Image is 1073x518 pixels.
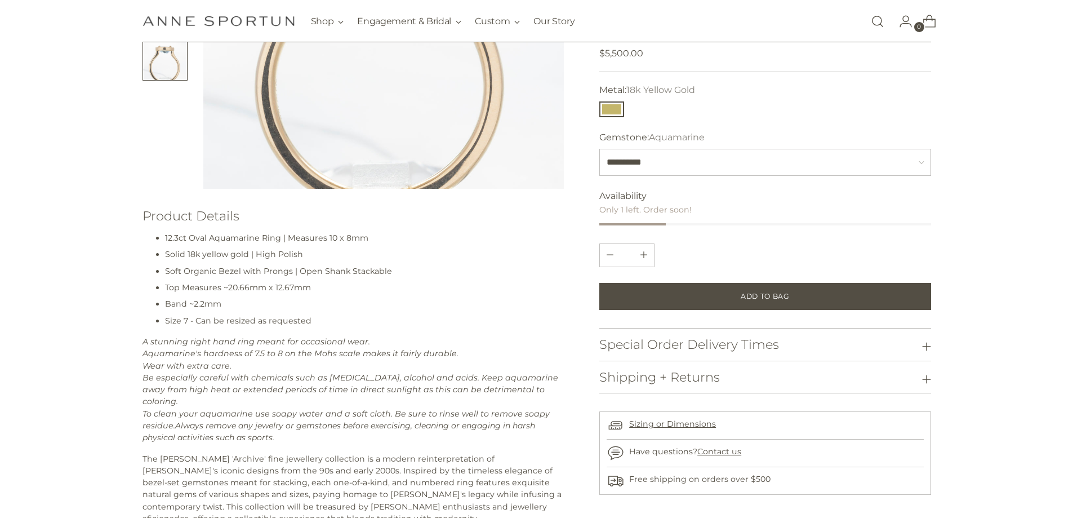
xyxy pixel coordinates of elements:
label: Gemstone: [599,131,705,144]
a: Open search modal [866,10,889,33]
span: 0 [914,22,924,32]
button: Change image to image 5 [143,36,188,81]
button: 18k Yellow Gold [599,101,624,117]
span: Add to Bag [741,291,789,302]
button: Shop [311,9,344,34]
button: Add to Bag [599,283,930,310]
span: Only 1 left. Order soon! [599,205,692,215]
em: To clean your aquamarine use soapy water and a soft cloth. Be sure to rinse well to remove soapy ... [143,409,550,431]
button: Add product quantity [600,244,620,267]
span: Aquamarine [649,132,705,143]
a: Sizing or Dimensions [629,419,716,430]
span: Availability [599,189,647,203]
p: Free shipping on orders over $500 [629,474,771,486]
p: Have questions? [629,446,741,458]
button: Subtract product quantity [634,244,654,267]
li: Solid 18k yellow gold | High Polish [165,249,564,260]
span: Always remove any jewelry or gemstones before exercising, cleaning or engaging in harsh physical ... [143,420,535,442]
li: Band ~2.2mm [165,298,564,310]
li: Soft Organic Bezel with Prongs | Open Shank Stackable [165,265,564,277]
a: Go to the account page [890,10,912,33]
button: Special Order Delivery Times [599,329,930,361]
a: Anne Sportun Fine Jewellery [143,16,295,26]
h3: Shipping + Returns [599,370,720,384]
input: Product quantity [613,244,640,267]
button: Shipping + Returns [599,361,930,393]
h3: Product Details [143,209,564,223]
li: 12.3ct Oval Aquamarine Ring | Measures 10 x 8mm [165,232,564,244]
button: Custom [475,9,520,34]
h3: Special Order Delivery Times [599,338,779,352]
label: Metal: [599,83,695,97]
span: 18k Yellow Gold [626,85,695,95]
li: Top Measures ~20.66mm x 12.67mm [165,282,564,294]
a: Contact us [697,447,741,457]
em: Aquamarine's hardness of 7.5 to 8 on the Mohs scale makes it fairly durable. Wear with extra care... [143,337,558,406]
button: Engagement & Bridal [357,9,461,34]
span: $5,500.00 [599,47,643,60]
a: Open cart modal [914,10,936,33]
a: Our Story [533,9,575,34]
span: A stunning right hand ring meant for occasional wear. [143,337,370,347]
li: Size 7 - Can be resized as requested [165,315,564,327]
